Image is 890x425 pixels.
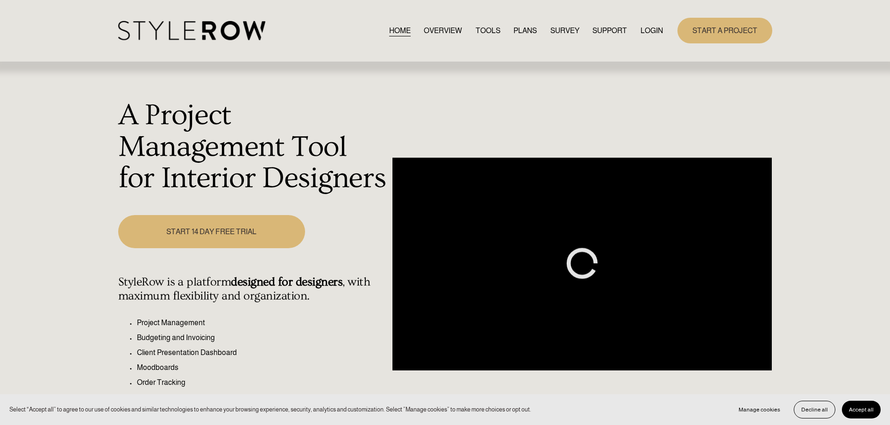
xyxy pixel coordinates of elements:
[137,332,388,343] p: Budgeting and Invoicing
[424,24,462,37] a: OVERVIEW
[118,275,388,303] h4: StyleRow is a platform , with maximum flexibility and organization.
[118,21,265,40] img: StyleRow
[137,317,388,328] p: Project Management
[137,377,388,388] p: Order Tracking
[592,24,627,37] a: folder dropdown
[794,401,835,418] button: Decline all
[550,24,579,37] a: SURVEY
[842,401,881,418] button: Accept all
[118,215,305,248] a: START 14 DAY FREE TRIAL
[513,24,537,37] a: PLANS
[801,406,828,413] span: Decline all
[9,405,531,414] p: Select “Accept all” to agree to our use of cookies and similar technologies to enhance your brows...
[137,347,388,358] p: Client Presentation Dashboard
[677,18,772,43] a: START A PROJECT
[137,362,388,373] p: Moodboards
[118,100,388,195] h1: A Project Management Tool for Interior Designers
[389,24,411,37] a: HOME
[739,406,780,413] span: Manage cookies
[231,275,342,289] strong: designed for designers
[592,25,627,36] span: SUPPORT
[641,24,663,37] a: LOGIN
[849,406,874,413] span: Accept all
[476,24,500,37] a: TOOLS
[732,401,787,418] button: Manage cookies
